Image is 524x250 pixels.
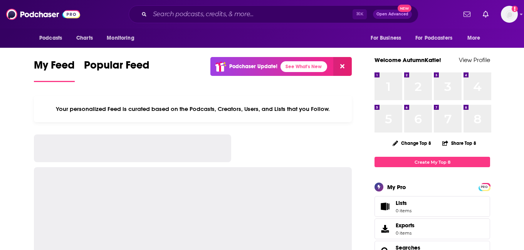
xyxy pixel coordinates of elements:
a: PRO [480,184,489,190]
a: Welcome AutumnKatie! [375,56,441,64]
span: ⌘ K [353,9,367,19]
span: For Podcasters [415,33,452,44]
button: open menu [462,31,490,45]
span: Popular Feed [84,59,149,76]
img: Podchaser - Follow, Share and Rate Podcasts [6,7,80,22]
img: User Profile [501,6,518,23]
div: Your personalized Feed is curated based on the Podcasts, Creators, Users, and Lists that you Follow. [34,96,352,122]
span: Logged in as AutumnKatie [501,6,518,23]
p: Podchaser Update! [229,63,277,70]
span: Exports [377,223,393,234]
a: Lists [375,196,490,217]
span: Lists [396,200,411,206]
a: Create My Top 8 [375,157,490,167]
span: Exports [396,222,415,229]
span: New [398,5,411,12]
span: My Feed [34,59,75,76]
div: Search podcasts, credits, & more... [129,5,418,23]
a: Popular Feed [84,59,149,82]
span: Open Advanced [376,12,408,16]
span: Lists [377,201,393,212]
button: Open AdvancedNew [373,10,412,19]
span: For Business [371,33,401,44]
span: 0 items [396,208,411,213]
div: My Pro [387,183,406,191]
span: Podcasts [39,33,62,44]
input: Search podcasts, credits, & more... [150,8,353,20]
span: Monitoring [107,33,134,44]
span: 0 items [396,230,415,236]
span: Lists [396,200,407,206]
a: See What's New [280,61,327,72]
a: Show notifications dropdown [460,8,474,21]
a: My Feed [34,59,75,82]
a: Show notifications dropdown [480,8,492,21]
span: More [467,33,480,44]
button: Share Top 8 [442,136,477,151]
button: open menu [34,31,72,45]
span: Charts [76,33,93,44]
button: open menu [410,31,464,45]
button: Change Top 8 [388,138,436,148]
a: Exports [375,218,490,239]
button: open menu [365,31,411,45]
a: View Profile [459,56,490,64]
button: Show profile menu [501,6,518,23]
button: open menu [101,31,144,45]
svg: Add a profile image [512,6,518,12]
a: Charts [71,31,97,45]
